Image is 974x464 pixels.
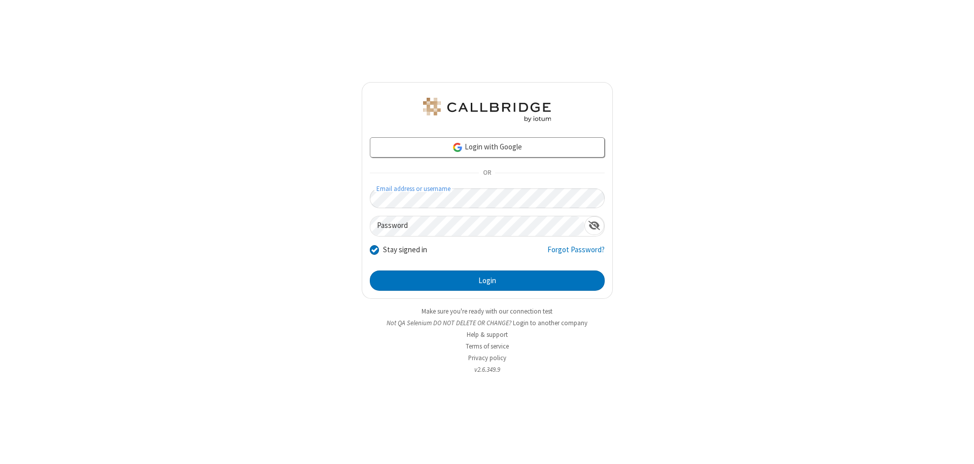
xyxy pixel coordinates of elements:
iframe: Chat [949,438,966,457]
span: OR [479,166,495,180]
a: Help & support [467,330,508,339]
button: Login to another company [513,318,587,328]
a: Forgot Password? [547,244,605,263]
li: Not QA Selenium DO NOT DELETE OR CHANGE? [362,318,613,328]
a: Login with Google [370,137,605,158]
input: Email address or username [370,188,605,208]
a: Privacy policy [468,354,506,362]
a: Make sure you're ready with our connection test [422,307,552,316]
label: Stay signed in [383,244,427,256]
img: google-icon.png [452,142,463,153]
div: Show password [584,216,604,235]
input: Password [370,216,584,236]
img: QA Selenium DO NOT DELETE OR CHANGE [421,98,553,122]
li: v2.6.349.9 [362,365,613,374]
a: Terms of service [466,342,509,351]
button: Login [370,270,605,291]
